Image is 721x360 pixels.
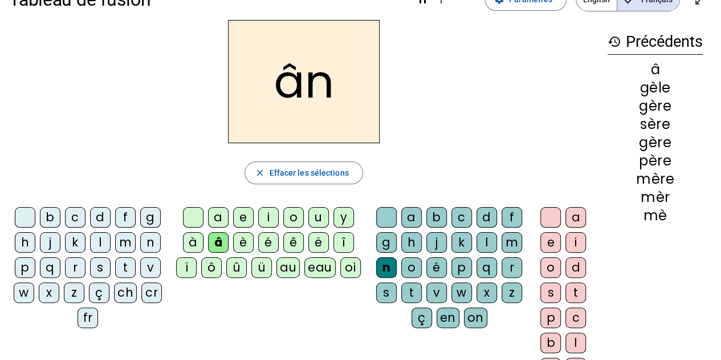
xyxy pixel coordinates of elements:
[15,232,35,253] div: h
[40,232,60,253] div: j
[226,257,247,278] div: û
[502,282,522,303] div: z
[228,20,380,143] h2: ân
[540,232,561,253] div: e
[401,232,422,253] div: h
[476,207,497,228] div: d
[565,207,586,228] div: a
[608,81,703,95] div: gèle
[115,207,136,228] div: f
[437,308,459,328] div: en
[502,207,522,228] div: f
[565,257,586,278] div: d
[412,308,432,328] div: ç
[451,232,472,253] div: k
[333,232,354,253] div: î
[65,257,85,278] div: r
[476,282,497,303] div: x
[140,257,161,278] div: v
[376,232,397,253] div: g
[233,207,254,228] div: e
[115,257,136,278] div: t
[608,99,703,113] div: gère
[426,282,447,303] div: v
[78,308,98,328] div: fr
[14,282,34,303] div: w
[283,232,304,253] div: ê
[565,308,586,328] div: c
[608,154,703,168] div: père
[502,232,522,253] div: m
[258,207,279,228] div: i
[65,232,85,253] div: k
[208,232,229,253] div: â
[141,282,162,303] div: cr
[140,207,161,228] div: g
[15,257,35,278] div: p
[258,232,279,253] div: é
[608,63,703,76] div: â
[608,191,703,204] div: mèr
[65,207,85,228] div: c
[426,257,447,278] div: é
[464,308,487,328] div: on
[476,232,497,253] div: l
[115,232,136,253] div: m
[401,207,422,228] div: a
[233,232,254,253] div: è
[476,257,497,278] div: q
[140,232,161,253] div: n
[608,118,703,131] div: sère
[245,161,362,184] button: Effacer les sélections
[608,29,703,55] h3: Précédents
[40,207,60,228] div: b
[90,257,111,278] div: s
[269,166,348,180] span: Effacer les sélections
[451,207,472,228] div: c
[304,257,336,278] div: eau
[565,232,586,253] div: i
[283,207,304,228] div: o
[608,136,703,149] div: gère
[376,257,397,278] div: n
[608,209,703,223] div: mè
[208,207,229,228] div: a
[540,333,561,353] div: b
[90,232,111,253] div: l
[90,207,111,228] div: d
[89,282,109,303] div: ç
[201,257,222,278] div: ô
[333,207,354,228] div: y
[376,282,397,303] div: s
[276,257,300,278] div: au
[64,282,84,303] div: z
[340,257,361,278] div: oi
[308,232,329,253] div: ë
[502,257,522,278] div: r
[401,257,422,278] div: o
[565,333,586,353] div: l
[254,168,264,178] mat-icon: close
[401,282,422,303] div: t
[183,232,203,253] div: à
[114,282,137,303] div: ch
[540,308,561,328] div: p
[451,257,472,278] div: p
[540,282,561,303] div: s
[608,172,703,186] div: mère
[608,35,621,48] mat-icon: history
[40,257,60,278] div: q
[39,282,59,303] div: x
[565,282,586,303] div: t
[426,232,447,253] div: j
[540,257,561,278] div: o
[451,282,472,303] div: w
[176,257,197,278] div: ï
[308,207,329,228] div: u
[426,207,447,228] div: b
[251,257,272,278] div: ü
